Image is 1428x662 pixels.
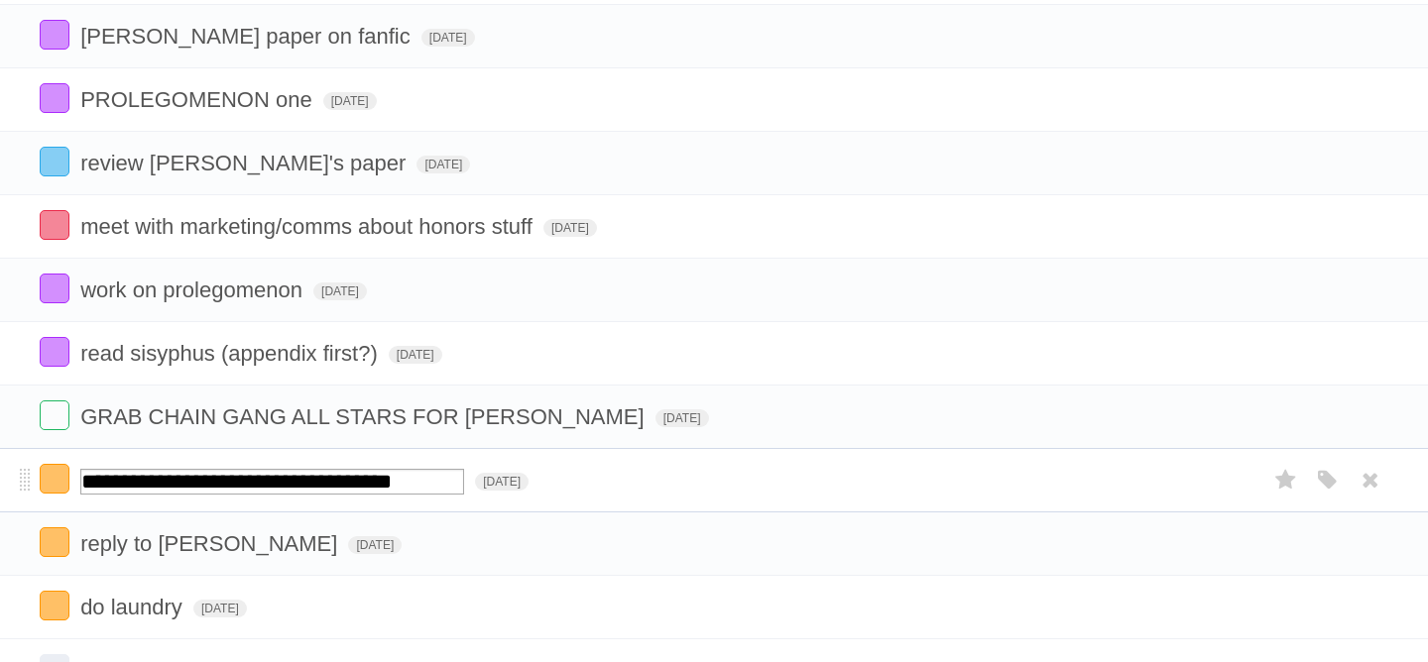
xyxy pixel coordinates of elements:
span: [DATE] [193,600,247,617]
span: [DATE] [475,473,529,491]
span: work on prolegomenon [80,277,307,302]
span: [DATE] [421,29,475,47]
span: do laundry [80,595,187,619]
span: [DATE] [655,409,709,427]
span: reply to [PERSON_NAME] [80,531,342,556]
span: PROLEGOMENON one [80,87,317,112]
label: Star task [1267,464,1305,496]
label: Done [40,274,69,303]
span: [DATE] [323,92,377,110]
span: review [PERSON_NAME]'s paper [80,151,411,175]
label: Done [40,527,69,557]
label: Done [40,464,69,494]
span: [DATE] [313,282,367,300]
span: [DATE] [389,346,442,364]
span: GRAB CHAIN GANG ALL STARS FOR [PERSON_NAME] [80,404,649,429]
label: Done [40,400,69,430]
label: Done [40,591,69,620]
span: [DATE] [348,536,402,554]
label: Done [40,83,69,113]
span: [PERSON_NAME] paper on fanfic [80,24,416,49]
label: Done [40,147,69,176]
span: read sisyphus (appendix first?) [80,341,383,366]
label: Done [40,210,69,240]
label: Done [40,337,69,367]
span: [DATE] [543,219,597,237]
span: meet with marketing/comms about honors stuff [80,214,537,239]
label: Done [40,20,69,50]
span: [DATE] [416,156,470,173]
